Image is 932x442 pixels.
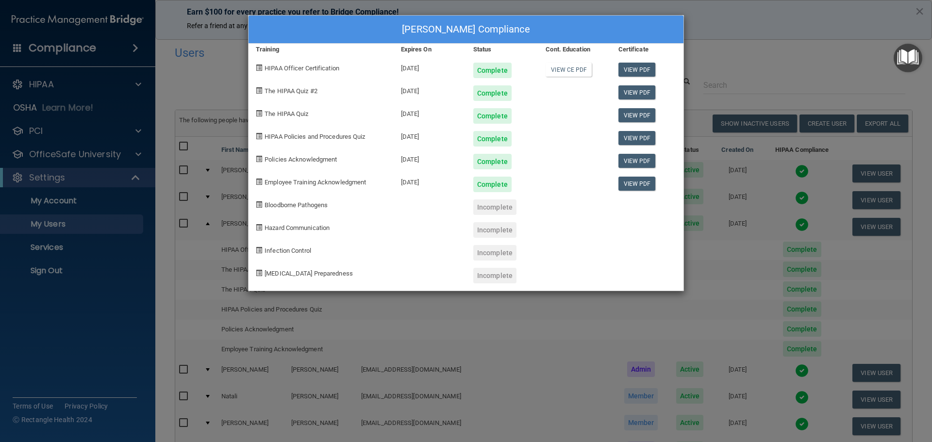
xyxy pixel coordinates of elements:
[394,55,466,78] div: [DATE]
[473,245,516,261] div: Incomplete
[473,268,516,283] div: Incomplete
[618,177,656,191] a: View PDF
[265,133,365,140] span: HIPAA Policies and Procedures Quiz
[265,110,308,117] span: The HIPAA Quiz
[394,124,466,147] div: [DATE]
[618,108,656,122] a: View PDF
[265,201,328,209] span: Bloodborne Pathogens
[265,224,330,231] span: Hazard Communication
[265,87,317,95] span: The HIPAA Quiz #2
[618,85,656,99] a: View PDF
[473,63,512,78] div: Complete
[265,156,337,163] span: Policies Acknowledgment
[394,44,466,55] div: Expires On
[473,222,516,238] div: Incomplete
[618,131,656,145] a: View PDF
[394,78,466,101] div: [DATE]
[473,131,512,147] div: Complete
[546,63,592,77] a: View CE PDF
[265,247,311,254] span: Infection Control
[473,154,512,169] div: Complete
[538,44,611,55] div: Cont. Education
[473,177,512,192] div: Complete
[473,85,512,101] div: Complete
[265,270,353,277] span: [MEDICAL_DATA] Preparedness
[473,108,512,124] div: Complete
[394,169,466,192] div: [DATE]
[618,63,656,77] a: View PDF
[618,154,656,168] a: View PDF
[611,44,683,55] div: Certificate
[394,101,466,124] div: [DATE]
[265,65,339,72] span: HIPAA Officer Certification
[394,147,466,169] div: [DATE]
[894,44,922,72] button: Open Resource Center
[249,44,394,55] div: Training
[473,199,516,215] div: Incomplete
[466,44,538,55] div: Status
[265,179,366,186] span: Employee Training Acknowledgment
[249,16,683,44] div: [PERSON_NAME] Compliance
